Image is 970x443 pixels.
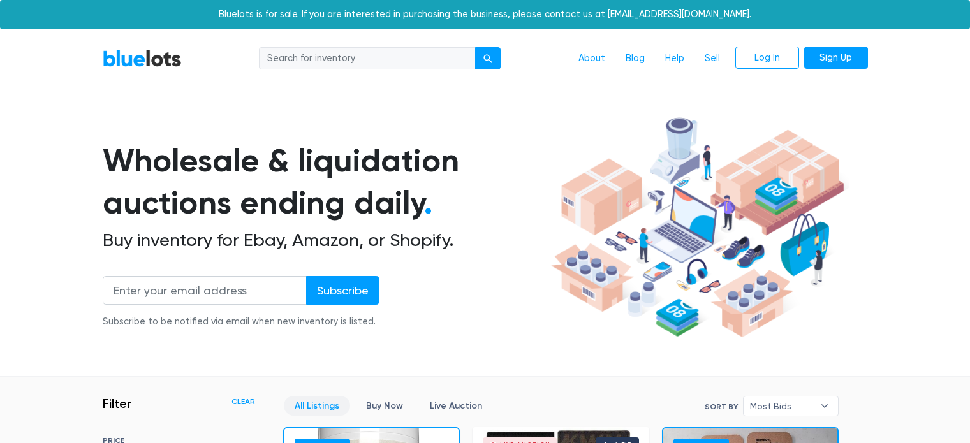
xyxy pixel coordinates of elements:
input: Enter your email address [103,276,307,305]
span: Most Bids [750,396,814,416]
h2: Buy inventory for Ebay, Amazon, or Shopify. [103,229,547,251]
input: Search for inventory [259,47,476,70]
a: Sell [694,47,730,71]
a: Log In [735,47,799,69]
label: Sort By [705,401,738,412]
a: Clear [231,396,255,407]
a: All Listings [284,396,350,416]
a: Live Auction [419,396,493,416]
div: Subscribe to be notified via email when new inventory is listed. [103,315,379,329]
span: . [424,184,432,222]
a: Help [655,47,694,71]
img: hero-ee84e7d0318cb26816c560f6b4441b76977f77a177738b4e94f68c95b2b83dbb.png [547,112,849,344]
h3: Filter [103,396,131,411]
a: Buy Now [355,396,414,416]
b: ▾ [811,396,838,416]
a: About [568,47,615,71]
h1: Wholesale & liquidation auctions ending daily [103,140,547,224]
input: Subscribe [306,276,379,305]
a: BlueLots [103,49,182,68]
a: Blog [615,47,655,71]
a: Sign Up [804,47,868,69]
